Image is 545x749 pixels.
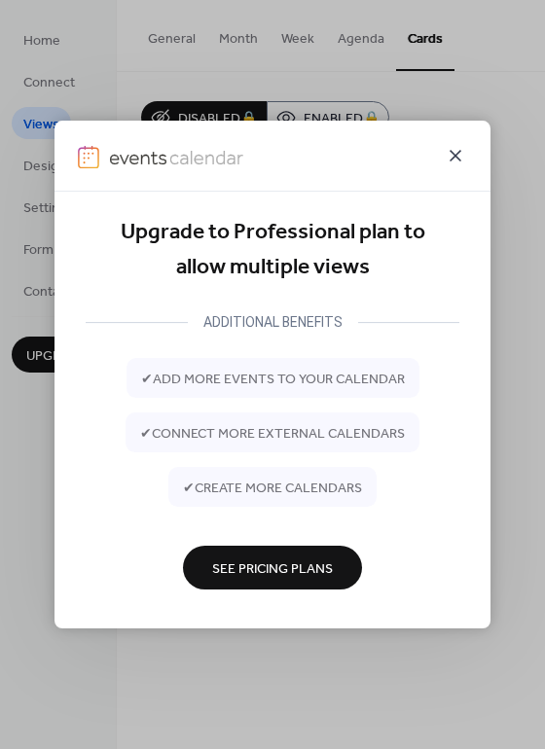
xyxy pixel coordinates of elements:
img: logo-icon [78,146,99,169]
span: ✔ connect more external calendars [140,423,405,444]
button: See Pricing Plans [183,546,362,589]
div: ADDITIONAL BENEFITS [188,310,358,334]
span: ✔ add more events to your calendar [141,369,405,389]
div: Upgrade to Professional plan to allow multiple views [86,215,459,286]
img: logo-type [109,146,243,169]
span: ✔ create more calendars [183,478,362,498]
span: See Pricing Plans [212,558,333,579]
